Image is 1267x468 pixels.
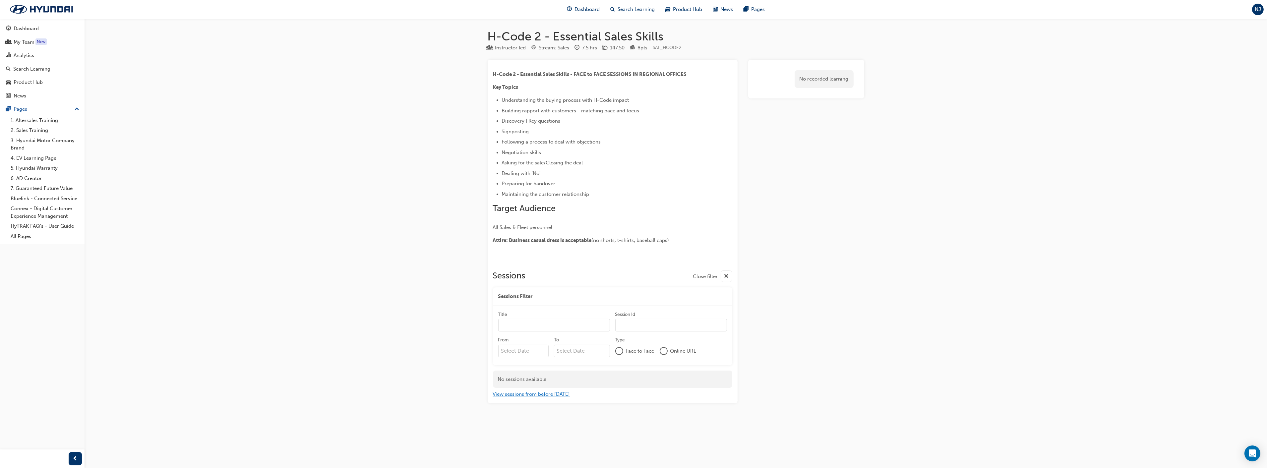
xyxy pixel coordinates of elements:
span: Preparing for handover [502,181,556,187]
span: pages-icon [744,5,749,14]
span: Asking for the sale/Closing the deal [502,160,583,166]
a: pages-iconPages [738,3,770,16]
button: View sessions from before [DATE] [493,390,570,398]
span: up-icon [75,105,79,114]
span: Face to Face [626,347,654,355]
div: Open Intercom Messenger [1244,445,1260,461]
span: Discovery | Key questions [502,118,561,124]
a: Dashboard [3,23,82,35]
span: Key Topics [493,84,518,90]
a: search-iconSearch Learning [605,3,660,16]
button: Pages [3,103,82,115]
input: Title [498,319,610,331]
a: My Team [3,36,82,48]
span: Maintaining the customer relationship [502,191,589,197]
span: target-icon [531,45,536,51]
a: All Pages [8,231,82,242]
a: HyTRAK FAQ's - User Guide [8,221,82,231]
span: Pages [751,6,765,13]
div: From [498,337,509,343]
span: search-icon [610,5,615,14]
span: cross-icon [724,272,729,281]
div: Stream [531,44,570,52]
span: guage-icon [6,26,11,32]
img: Trak [3,2,80,16]
a: Search Learning [3,63,82,75]
span: pages-icon [6,106,11,112]
a: 1. Aftersales Training [8,115,82,126]
span: search-icon [6,66,11,72]
div: Search Learning [13,65,50,73]
h2: Sessions [493,270,525,282]
div: Product Hub [14,79,43,86]
div: No sessions available [493,371,732,388]
span: All Sales & Fleet personnel [493,224,553,230]
a: 2. Sales Training [8,125,82,136]
div: Stream: Sales [539,44,570,52]
span: car-icon [6,80,11,86]
span: Product Hub [673,6,702,13]
span: NJ [1255,6,1261,13]
div: Dashboard [14,25,39,32]
a: Bluelink - Connected Service [8,194,82,204]
span: Target Audience [493,203,556,213]
input: Session Id [615,319,727,331]
a: 5. Hyundai Warranty [8,163,82,173]
div: Type [615,337,625,343]
a: Connex - Digital Customer Experience Management [8,204,82,221]
div: Duration [575,44,597,52]
a: 7. Guaranteed Future Value [8,183,82,194]
span: Understanding the buying process with H-Code impact [502,97,629,103]
a: guage-iconDashboard [562,3,605,16]
span: Signposting [502,129,529,135]
div: 7.5 hrs [582,44,597,52]
a: 3. Hyundai Motor Company Brand [8,136,82,153]
div: Title [498,311,508,318]
div: Analytics [14,52,34,59]
span: news-icon [713,5,718,14]
button: Close filter [693,270,732,282]
input: From [498,345,549,357]
span: chart-icon [6,53,11,59]
div: 147.50 [610,44,625,52]
span: people-icon [6,39,11,45]
div: Session Id [615,311,635,318]
span: Online URL [670,347,696,355]
div: Pages [14,105,27,113]
div: Price [603,44,625,52]
span: Building rapport with customers - matching pace and focus [502,108,639,114]
span: Negotiation skills [502,149,541,155]
span: learningResourceType_INSTRUCTOR_LED-icon [488,45,493,51]
span: (no shorts, t-shirts, baseball caps) [592,237,669,243]
div: Instructor led [495,44,526,52]
button: NJ [1252,4,1264,15]
a: News [3,90,82,102]
div: My Team [14,38,34,46]
a: 6. AD Creator [8,173,82,184]
span: Attire: Business casual dress is acceptable [493,237,592,243]
div: News [14,92,26,100]
div: Type [488,44,526,52]
span: money-icon [603,45,608,51]
span: Close filter [693,273,718,280]
span: H-Code 2 - Essential Sales Skills - FACE to FACE SESSIONS IN REGIONAL OFFICES [493,71,687,77]
a: Analytics [3,49,82,62]
span: Dashboard [574,6,600,13]
a: car-iconProduct Hub [660,3,707,16]
div: No recorded learning [795,70,854,88]
span: podium-icon [630,45,635,51]
span: Dealing with 'No' [502,170,541,176]
span: prev-icon [73,455,78,463]
h1: H-Code 2 - Essential Sales Skills [488,29,864,44]
input: To [554,345,610,357]
span: news-icon [6,93,11,99]
a: news-iconNews [707,3,738,16]
span: Learning resource code [653,45,682,50]
span: Search Learning [618,6,655,13]
span: guage-icon [567,5,572,14]
span: Sessions Filter [498,293,533,300]
span: car-icon [665,5,670,14]
div: Points [630,44,648,52]
span: clock-icon [575,45,580,51]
